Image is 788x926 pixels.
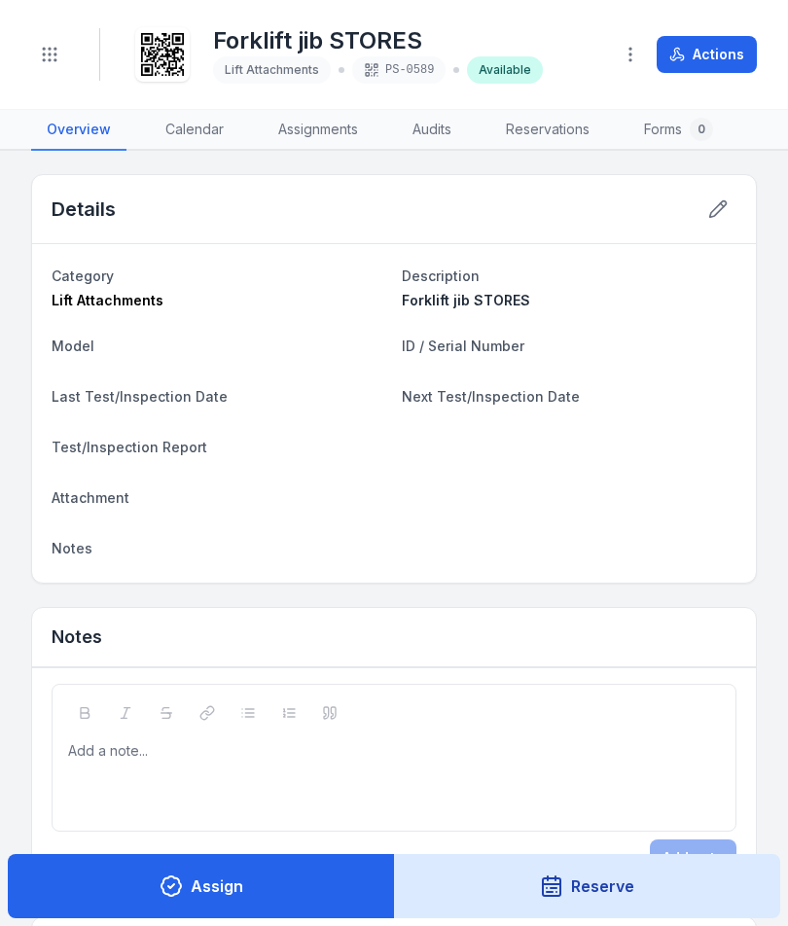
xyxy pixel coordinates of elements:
button: Reserve [394,854,781,918]
h1: Forklift jib STORES [213,25,543,56]
span: Test/Inspection Report [52,439,207,455]
span: Description [402,267,480,284]
a: Audits [397,110,467,151]
a: Overview [31,110,126,151]
span: Next Test/Inspection Date [402,388,580,405]
h3: Notes [52,623,102,651]
span: Last Test/Inspection Date [52,388,228,405]
span: Model [52,338,94,354]
div: Available [467,56,543,84]
div: 0 [690,118,713,141]
a: Forms0 [628,110,729,151]
span: Notes [52,540,92,556]
button: Assign [8,854,395,918]
a: Calendar [150,110,239,151]
span: Attachment [52,489,129,506]
button: Toggle navigation [31,36,68,73]
a: Assignments [263,110,374,151]
div: PS-0589 [352,56,446,84]
h2: Details [52,196,116,223]
button: Actions [657,36,757,73]
span: Lift Attachments [225,62,319,77]
span: Category [52,267,114,284]
span: Lift Attachments [52,292,163,308]
a: Reservations [490,110,605,151]
span: ID / Serial Number [402,338,524,354]
span: Forklift jib STORES [402,292,530,308]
